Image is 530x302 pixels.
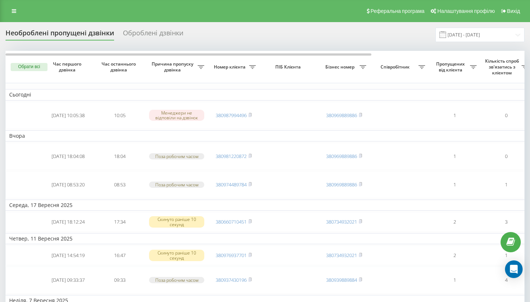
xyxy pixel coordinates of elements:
[48,61,88,73] span: Час першого дзвінка
[149,110,204,121] div: Менеджери не відповіли на дзвінок
[484,58,522,75] span: Кількість спроб зв'язатись з клієнтом
[429,143,480,170] td: 1
[94,171,145,198] td: 08:53
[216,181,247,188] a: 380974489784
[326,252,357,259] a: 380734932021
[94,143,145,170] td: 18:04
[94,102,145,129] td: 10:05
[326,153,357,159] a: 380969889886
[326,218,357,225] a: 380734932021
[149,153,204,159] div: Поза робочим часом
[149,250,204,261] div: Скинуто раніше 10 секунд
[94,246,145,265] td: 16:47
[6,29,114,41] div: Необроблені пропущені дзвінки
[429,267,480,294] td: 1
[322,64,360,70] span: Бізнес номер
[326,112,357,119] a: 380969889886
[437,8,495,14] span: Налаштування профілю
[94,267,145,294] td: 09:33
[216,218,247,225] a: 380660710451
[216,153,247,159] a: 380981220872
[507,8,520,14] span: Вихід
[100,61,139,73] span: Час останнього дзвінка
[216,252,247,259] a: 380976937701
[429,246,480,265] td: 2
[42,171,94,198] td: [DATE] 08:53:20
[266,64,312,70] span: ПІБ Клієнта
[42,102,94,129] td: [DATE] 10:05:38
[94,212,145,232] td: 17:34
[42,143,94,170] td: [DATE] 18:04:08
[505,260,523,278] div: Open Intercom Messenger
[432,61,470,73] span: Пропущених від клієнта
[123,29,183,41] div: Оброблені дзвінки
[11,63,47,71] button: Обрати всі
[42,212,94,232] td: [DATE] 18:12:24
[429,171,480,198] td: 1
[149,182,204,188] div: Поза робочим часом
[42,267,94,294] td: [DATE] 09:33:37
[149,277,204,283] div: Поза робочим часом
[149,216,204,227] div: Скинуто раніше 10 секунд
[216,277,247,283] a: 380937430196
[374,64,418,70] span: Співробітник
[371,8,425,14] span: Реферальна програма
[212,64,249,70] span: Номер клієнта
[149,61,198,73] span: Причина пропуску дзвінка
[326,277,357,283] a: 380939889884
[216,112,247,119] a: 380987994496
[326,181,357,188] a: 380969889886
[429,102,480,129] td: 1
[42,246,94,265] td: [DATE] 14:54:19
[429,212,480,232] td: 2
